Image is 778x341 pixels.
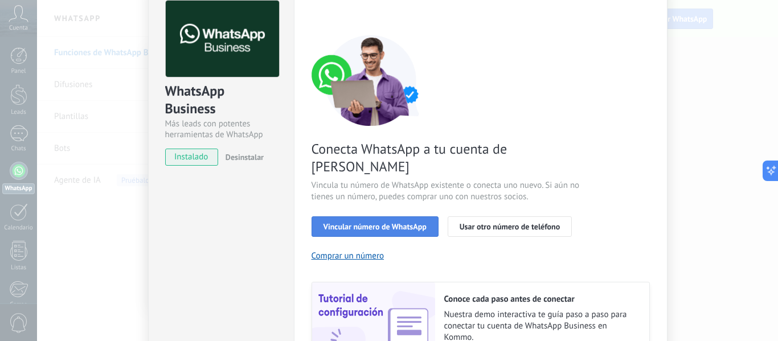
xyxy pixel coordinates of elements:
span: Usar otro número de teléfono [460,223,560,231]
span: Desinstalar [226,152,264,162]
h2: Conoce cada paso antes de conectar [444,294,638,305]
div: WhatsApp Business [165,82,277,118]
button: Usar otro número de teléfono [448,216,572,237]
button: Desinstalar [221,149,264,166]
div: Más leads con potentes herramientas de WhatsApp [165,118,277,140]
button: Vincular número de WhatsApp [312,216,439,237]
span: Conecta WhatsApp a tu cuenta de [PERSON_NAME] [312,140,583,175]
span: instalado [166,149,218,166]
span: Vincula tu número de WhatsApp existente o conecta uno nuevo. Si aún no tienes un número, puedes c... [312,180,583,203]
button: Comprar un número [312,250,384,261]
span: Vincular número de WhatsApp [324,223,427,231]
img: connect number [312,35,431,126]
img: logo_main.png [166,1,279,77]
